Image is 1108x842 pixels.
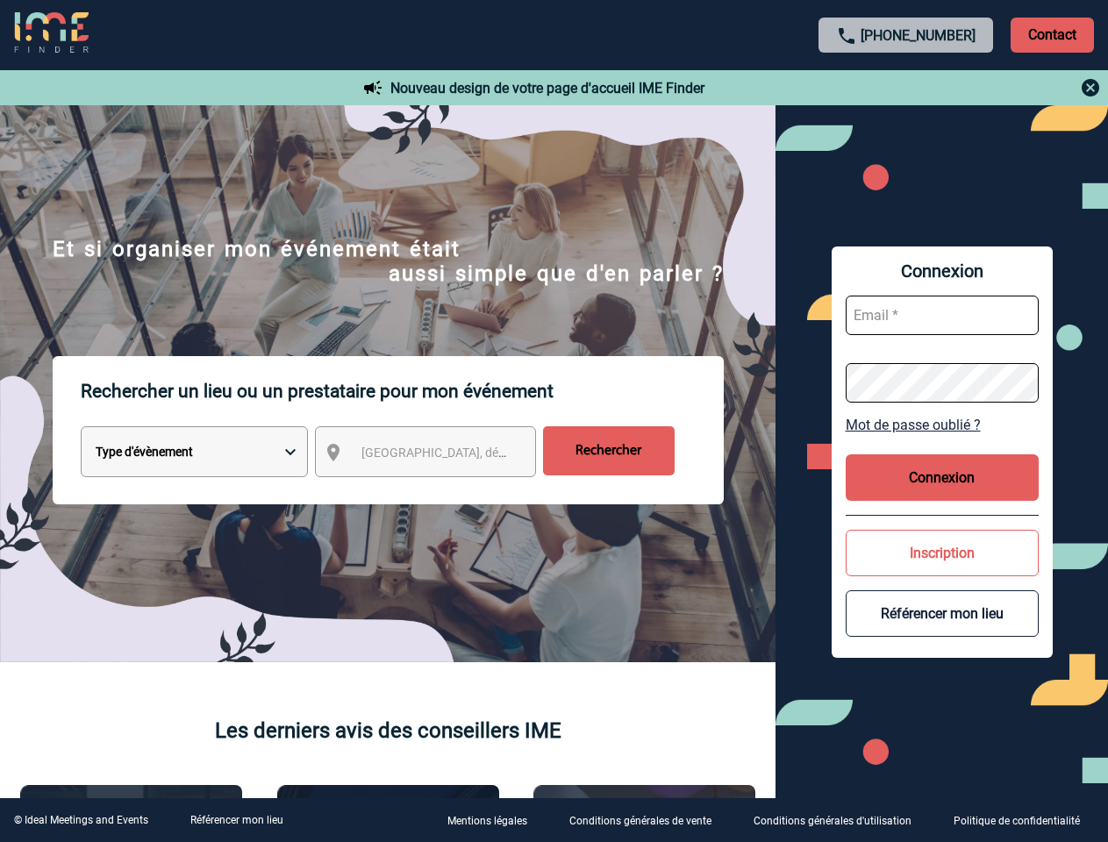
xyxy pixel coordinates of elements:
[555,812,740,829] a: Conditions générales de vente
[361,446,605,460] span: [GEOGRAPHIC_DATA], département, région...
[14,814,148,826] div: © Ideal Meetings and Events
[190,814,283,826] a: Référencer mon lieu
[954,816,1080,828] p: Politique de confidentialité
[846,417,1039,433] a: Mot de passe oublié ?
[836,25,857,46] img: call-24-px.png
[846,296,1039,335] input: Email *
[81,356,724,426] p: Rechercher un lieu ou un prestataire pour mon événement
[740,812,940,829] a: Conditions générales d'utilisation
[754,816,911,828] p: Conditions générales d'utilisation
[846,530,1039,576] button: Inscription
[1011,18,1094,53] p: Contact
[846,260,1039,282] span: Connexion
[940,812,1108,829] a: Politique de confidentialité
[543,426,675,475] input: Rechercher
[569,816,711,828] p: Conditions générales de vente
[861,27,976,44] a: [PHONE_NUMBER]
[846,454,1039,501] button: Connexion
[447,816,527,828] p: Mentions légales
[433,812,555,829] a: Mentions légales
[846,590,1039,637] button: Référencer mon lieu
